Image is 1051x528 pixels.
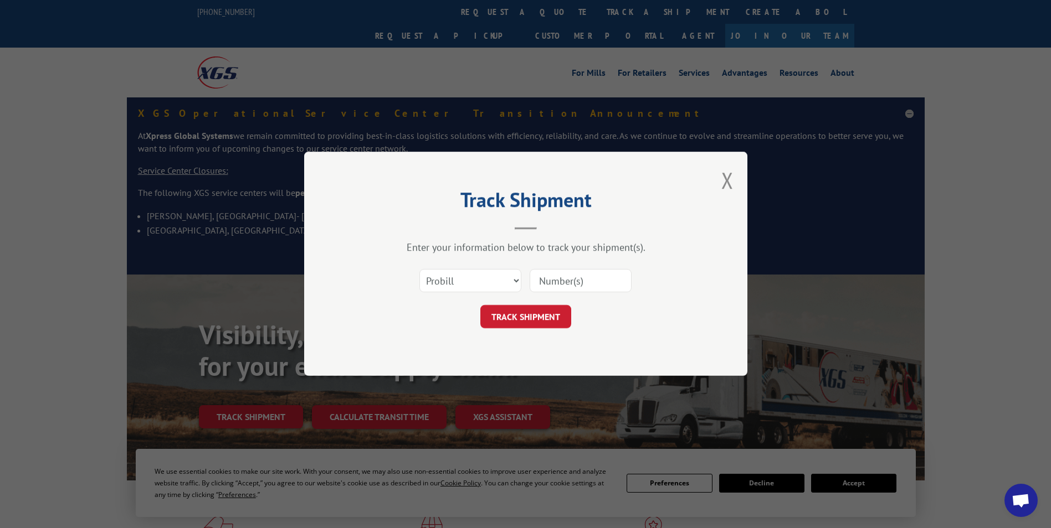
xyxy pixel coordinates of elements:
a: Open chat [1004,484,1038,517]
div: Enter your information below to track your shipment(s). [360,241,692,254]
button: TRACK SHIPMENT [480,306,571,329]
h2: Track Shipment [360,192,692,213]
button: Close modal [721,165,734,195]
input: Number(s) [530,270,632,293]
